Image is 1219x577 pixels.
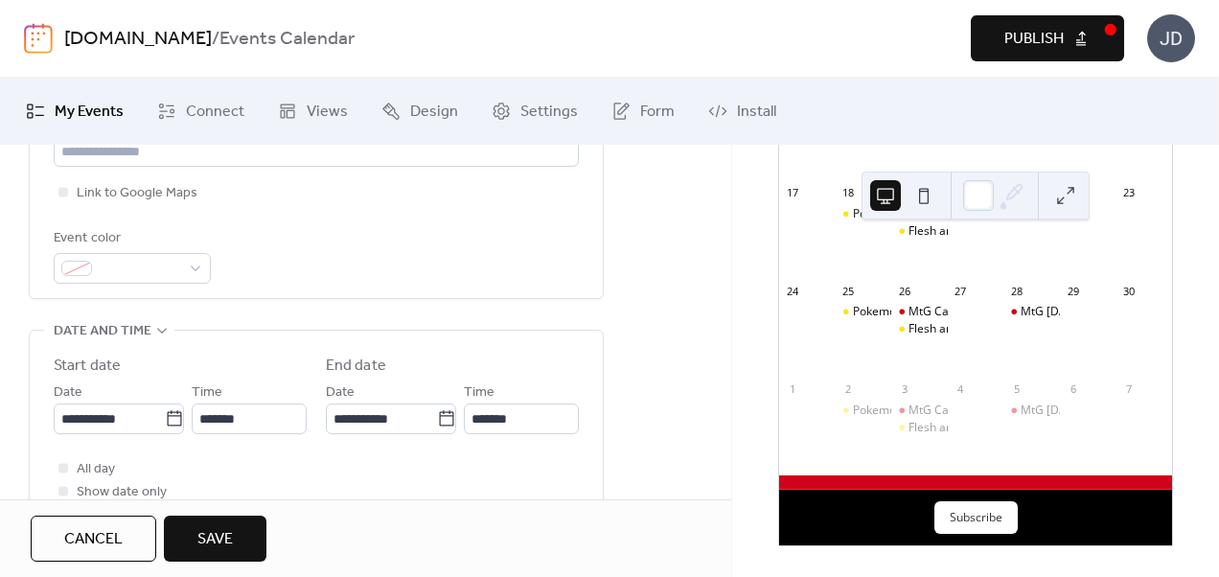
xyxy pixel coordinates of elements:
a: Design [367,85,472,137]
a: Form [597,85,689,137]
span: Date [54,381,82,404]
span: Connect [186,101,244,124]
span: Link to Google Maps [77,182,197,205]
span: Cancel [64,528,123,551]
div: 17 [785,186,799,200]
div: MtG [DATE] Night Magic [1021,403,1151,419]
div: MtG [DATE] Night Magic [1021,304,1151,320]
div: 6 [1066,381,1080,396]
a: [DOMAIN_NAME] [64,21,212,58]
span: Time [464,381,494,404]
div: 18 [841,186,856,200]
a: My Events [11,85,138,137]
button: Subscribe [934,501,1018,534]
div: Flesh and Blood Armory Event [891,321,948,337]
span: All day [77,458,115,481]
div: 30 [1121,284,1136,298]
div: 26 [897,284,911,298]
span: Show date only [77,481,167,504]
div: Pokemon League [836,206,892,222]
div: Flesh and Blood Armory Event [891,223,948,240]
div: Start date [54,355,121,378]
span: Design [410,101,458,124]
div: Event color [54,227,207,250]
div: 29 [1066,284,1080,298]
img: logo [24,23,53,54]
span: Views [307,101,348,124]
span: Date and time [54,320,151,343]
button: Publish [971,15,1124,61]
div: 5 [1009,381,1023,396]
a: Settings [477,85,592,137]
div: 2 [841,381,856,396]
div: MtG Friday Night Magic [1003,304,1060,320]
a: Install [694,85,791,137]
span: Install [737,101,776,124]
div: End date [326,355,386,378]
span: Settings [520,101,578,124]
div: MtG Casual Commander [891,403,948,419]
div: MtG Friday Night Magic [1003,403,1060,419]
div: 28 [1009,284,1023,298]
div: Pokemon League [853,403,945,419]
div: Flesh and Blood Armory Event [908,420,1069,436]
div: 3 [897,381,911,396]
div: JD [1147,14,1195,62]
div: Flesh and Blood Armory Event [908,223,1069,240]
div: Pokemon League [836,403,892,419]
div: 4 [954,381,968,396]
button: Save [164,516,266,562]
div: 24 [785,284,799,298]
button: Cancel [31,516,156,562]
div: 27 [954,284,968,298]
b: Events Calendar [219,21,355,58]
div: Pokemon League [853,304,945,320]
div: 1 [785,381,799,396]
span: Publish [1004,28,1064,51]
div: MtG Casual Commander [908,403,1041,419]
span: My Events [55,101,124,124]
a: Views [264,85,362,137]
span: Date [326,381,355,404]
div: Pokemon League [836,304,892,320]
a: Connect [143,85,259,137]
div: 25 [841,284,856,298]
b: / [212,21,219,58]
div: Flesh and Blood Armory Event [908,321,1069,337]
div: MtG Casual Commander [891,304,948,320]
div: Flesh and Blood Armory Event [891,420,948,436]
span: Save [197,528,233,551]
div: 23 [1121,186,1136,200]
div: 7 [1121,381,1136,396]
div: MtG Casual Commander [908,304,1041,320]
span: Form [640,101,675,124]
div: Pokemon League [853,206,945,222]
span: Time [192,381,222,404]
